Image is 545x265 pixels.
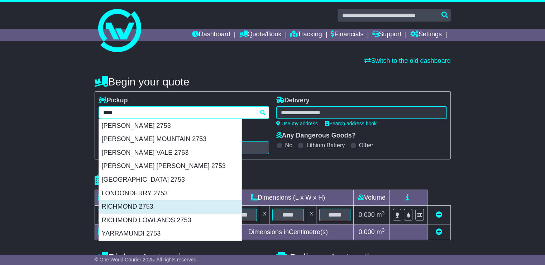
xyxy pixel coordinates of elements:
h4: Package details | [95,174,185,186]
label: Lithium Battery [306,142,345,149]
div: [PERSON_NAME] [PERSON_NAME] 2753 [99,159,242,173]
sup: 3 [382,227,385,233]
a: Settings [410,29,442,41]
td: Volume [354,190,389,206]
td: x [260,206,269,224]
div: [PERSON_NAME] MOUNTAIN 2753 [99,132,242,146]
span: m [377,228,385,236]
a: Support [372,29,401,41]
label: Other [359,142,373,149]
td: Dimensions (L x W x H) [223,190,354,206]
span: 0.000 [359,211,375,218]
a: Remove this item [436,211,442,218]
span: m [377,211,385,218]
a: Use my address [276,121,318,126]
div: [PERSON_NAME] VALE 2753 [99,146,242,160]
a: Search address book [325,121,377,126]
sup: 3 [382,210,385,215]
div: RICHMOND 2753 [99,200,242,214]
td: Dimensions in Centimetre(s) [223,224,354,240]
a: Quote/Book [239,29,281,41]
td: x [307,206,316,224]
div: [GEOGRAPHIC_DATA] 2753 [99,173,242,187]
label: Delivery [276,97,310,104]
a: Dashboard [192,29,230,41]
a: Financials [331,29,363,41]
span: © One World Courier 2025. All rights reserved. [95,257,198,262]
div: LONDONDERRY 2753 [99,187,242,200]
div: RICHMOND LOWLANDS 2753 [99,214,242,227]
a: Switch to the old dashboard [364,57,450,64]
a: Tracking [290,29,322,41]
h4: Delivery Instructions [276,252,451,264]
typeahead: Please provide city [99,106,269,119]
span: 0.000 [359,228,375,236]
label: Any Dangerous Goods? [276,132,356,140]
td: Type [95,190,154,206]
label: No [285,142,292,149]
div: YARRAMUNDI 2753 [99,227,242,241]
td: Total [95,224,154,240]
h4: Pickup Instructions [95,252,269,264]
div: [PERSON_NAME] 2753 [99,119,242,133]
label: Pickup [99,97,128,104]
a: Add new item [436,228,442,236]
h4: Begin your quote [95,76,451,88]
